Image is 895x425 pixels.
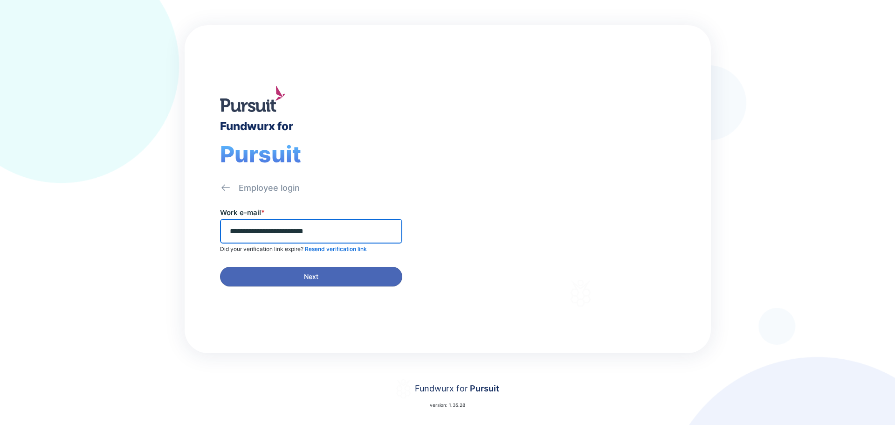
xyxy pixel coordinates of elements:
label: Work e-mail [220,208,265,217]
span: Pursuit [468,383,499,393]
div: Thank you for choosing Fundwurx as your partner in driving positive social impact! [501,203,661,229]
div: Fundwurx for [220,119,293,133]
span: Pursuit [220,140,301,168]
div: Fundwurx [501,161,608,184]
div: Welcome to [501,149,574,158]
p: Did your verification link expire? [220,245,367,253]
button: Next [220,267,402,286]
p: version: 1.35.28 [430,401,465,409]
span: Resend verification link [305,245,367,252]
div: Employee login [239,182,300,194]
div: Fundwurx for [415,382,499,395]
span: Next [304,272,318,281]
img: logo.jpg [220,86,285,112]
